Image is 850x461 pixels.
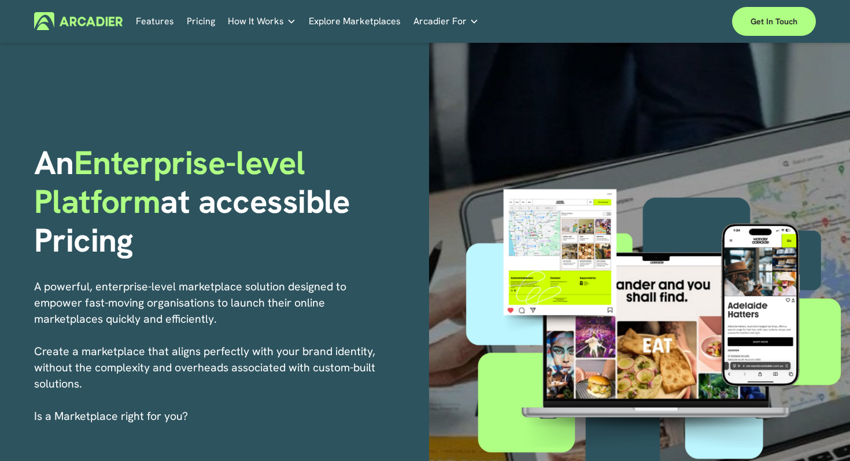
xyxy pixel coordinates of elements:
a: s a Marketplace right for you? [37,408,188,423]
span: I [34,408,188,423]
span: How It Works [228,13,284,29]
a: Explore Marketplaces [309,12,401,30]
p: A powerful, enterprise-level marketplace solution designed to empower fast-moving organisations t... [34,278,388,424]
a: Features [136,12,174,30]
img: Arcadier [34,12,123,30]
span: Arcadier For [413,13,467,29]
span: Enterprise-level Platform [34,141,313,223]
h1: An at accessible Pricing [34,143,421,259]
a: Pricing [187,12,215,30]
a: folder dropdown [228,12,296,30]
a: Get in touch [732,7,816,36]
a: folder dropdown [413,12,479,30]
